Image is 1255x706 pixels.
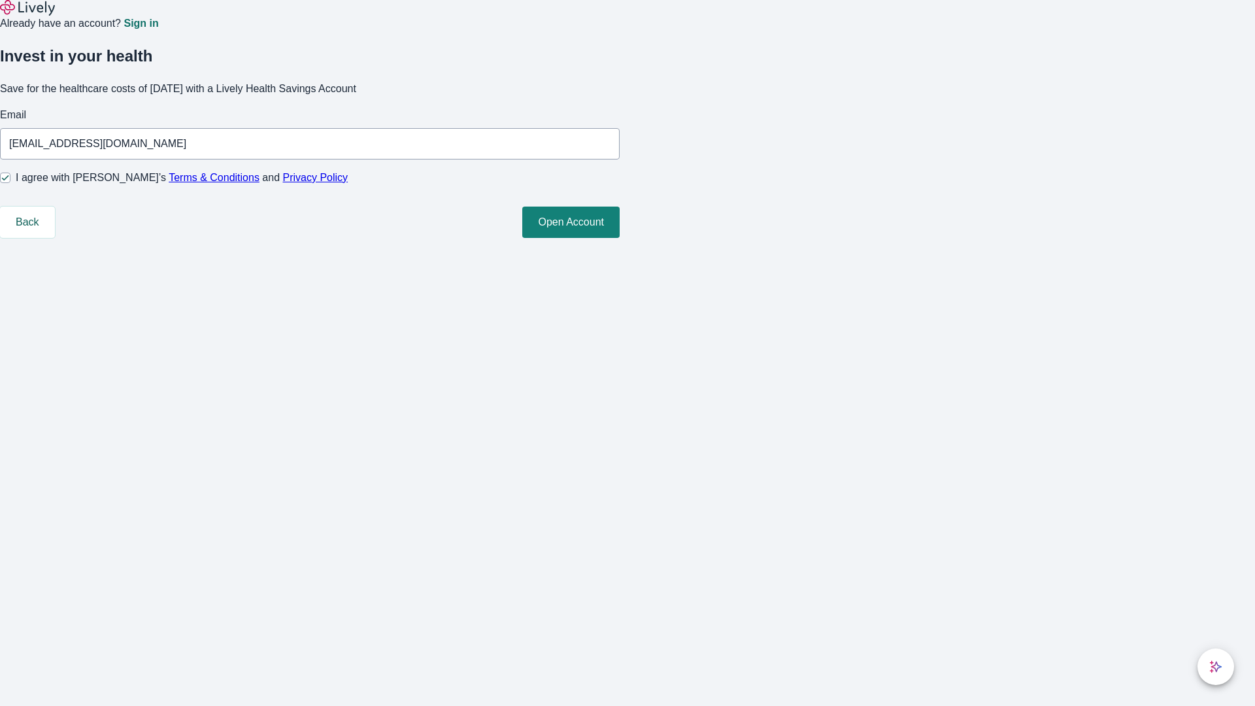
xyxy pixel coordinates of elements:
svg: Lively AI Assistant [1209,660,1222,673]
button: chat [1197,648,1234,685]
a: Privacy Policy [283,172,348,183]
button: Open Account [522,207,620,238]
span: I agree with [PERSON_NAME]’s and [16,170,348,186]
a: Terms & Conditions [169,172,259,183]
a: Sign in [124,18,158,29]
